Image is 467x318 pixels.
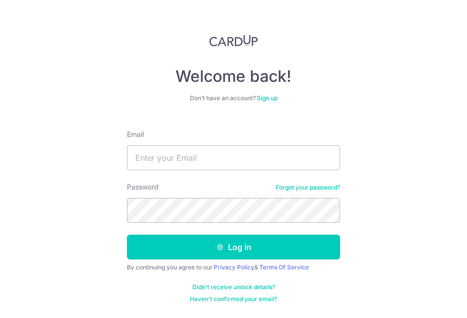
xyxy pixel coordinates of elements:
[127,182,159,192] label: Password
[127,94,340,102] div: Don’t have an account?
[192,283,275,291] a: Didn't receive unlock details?
[276,184,340,191] a: Forgot your password?
[257,94,278,102] a: Sign up
[127,263,340,271] div: By continuing you agree to our &
[127,235,340,259] button: Log in
[214,263,254,271] a: Privacy Policy
[127,66,340,86] h4: Welcome back!
[209,35,258,47] img: CardUp Logo
[190,295,277,303] a: Haven't confirmed your email?
[259,263,309,271] a: Terms Of Service
[127,129,144,139] label: Email
[127,145,340,170] input: Enter your Email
